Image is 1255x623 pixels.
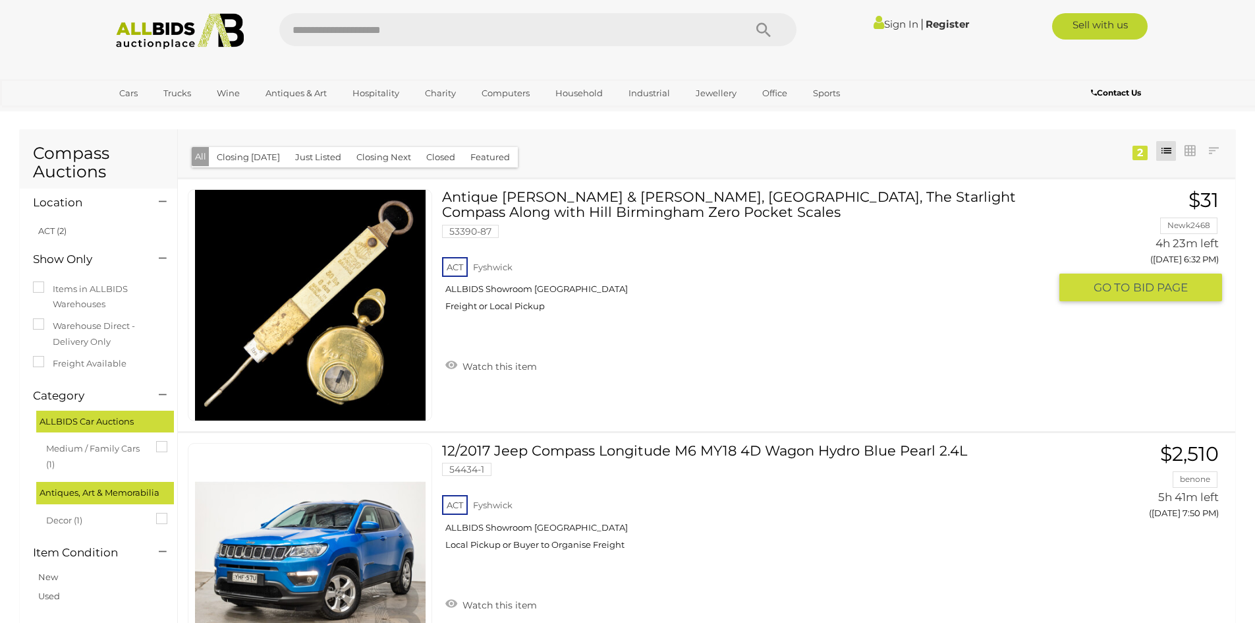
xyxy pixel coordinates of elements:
a: Watch this item [442,355,540,375]
h4: Item Condition [33,547,139,559]
a: Antiques & Art [257,82,335,104]
a: $31 Newk2468 4h 23m left ([DATE] 6:32 PM) GO TOBID PAGE [1069,189,1222,303]
a: Register [926,18,969,30]
h1: Compass Auctions [33,144,164,181]
img: 53390-87a.jpg [195,190,426,421]
label: Warehouse Direct - Delivery Only [33,318,164,349]
button: Closing Next [349,147,419,167]
a: Household [547,82,611,104]
button: Closed [418,147,463,167]
a: Cars [111,82,146,104]
button: All [192,147,209,166]
a: Computers [473,82,538,104]
a: 12/2017 Jeep Compass Longitude M6 MY18 4D Wagon Hydro Blue Pearl 2.4L 54434-1 ACT Fyshwick ALLBID... [452,443,1049,560]
button: Closing [DATE] [209,147,288,167]
a: Watch this item [442,594,540,614]
span: Watch this item [459,599,537,611]
label: Freight Available [33,356,126,371]
button: Featured [462,147,518,167]
label: Items in ALLBIDS Warehouses [33,282,164,312]
a: New [38,572,58,582]
a: Industrial [620,82,679,104]
div: ALLBIDS Car Auctions [36,411,174,432]
img: Allbids.com.au [109,13,252,49]
a: [GEOGRAPHIC_DATA] [111,104,221,126]
button: Search [731,13,796,46]
span: GO TO [1094,280,1133,295]
h4: Category [33,390,139,402]
a: Charity [416,82,464,104]
div: 2 [1132,146,1148,160]
span: $2,510 [1160,442,1219,466]
a: Sell with us [1052,13,1148,40]
a: Antique [PERSON_NAME] & [PERSON_NAME], [GEOGRAPHIC_DATA], The Starlight Compass Along with Hill B... [452,189,1049,322]
button: GO TOBID PAGE [1059,274,1222,302]
span: $31 [1188,188,1219,212]
a: Sign In [874,18,918,30]
a: Office [754,82,796,104]
a: Sports [804,82,849,104]
b: Contact Us [1091,88,1141,98]
span: Decor (1) [46,510,145,528]
span: BID PAGE [1133,280,1188,295]
a: Contact Us [1091,86,1144,100]
a: $2,510 benone 5h 41m left ([DATE] 7:50 PM) [1069,443,1222,525]
button: Just Listed [287,147,349,167]
a: Jewellery [687,82,745,104]
span: | [920,16,924,31]
div: Antiques, Art & Memorabilia [36,482,174,504]
span: Watch this item [459,361,537,372]
a: ACT (2) [38,225,67,236]
a: Used [38,591,60,601]
span: Medium / Family Cars (1) [46,438,145,472]
h4: Show Only [33,253,139,266]
h4: Location [33,196,139,209]
a: Trucks [155,82,200,104]
a: Wine [208,82,248,104]
a: Hospitality [344,82,408,104]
